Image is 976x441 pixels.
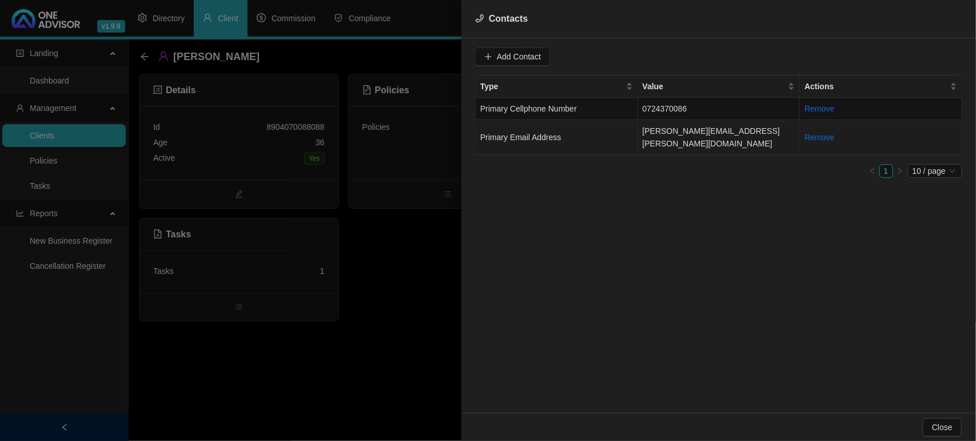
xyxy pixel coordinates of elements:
th: Actions [800,76,962,98]
li: Next Page [893,164,907,178]
button: Add Contact [475,47,550,66]
span: 10 / page [913,165,958,177]
li: Previous Page [866,164,879,178]
button: Close [923,418,962,436]
a: 1 [880,165,893,177]
span: plus [484,53,492,61]
span: Primary Cellphone Number [480,104,577,113]
span: Add Contact [497,50,541,63]
span: Value [643,80,786,93]
span: Primary Email Address [480,133,561,142]
span: phone [475,14,484,23]
button: left [866,164,879,178]
button: right [893,164,907,178]
a: Remove [804,133,834,142]
th: Type [476,76,638,98]
span: Type [480,80,624,93]
div: Page Size [908,164,962,178]
span: Contacts [489,14,528,23]
a: Remove [804,104,834,113]
th: Value [638,76,800,98]
td: [PERSON_NAME][EMAIL_ADDRESS][PERSON_NAME][DOMAIN_NAME] [638,120,800,155]
span: left [869,168,876,174]
span: Actions [804,80,948,93]
span: right [897,168,903,174]
li: 1 [879,164,893,178]
span: Close [932,421,953,434]
td: 0724370086 [638,98,800,120]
